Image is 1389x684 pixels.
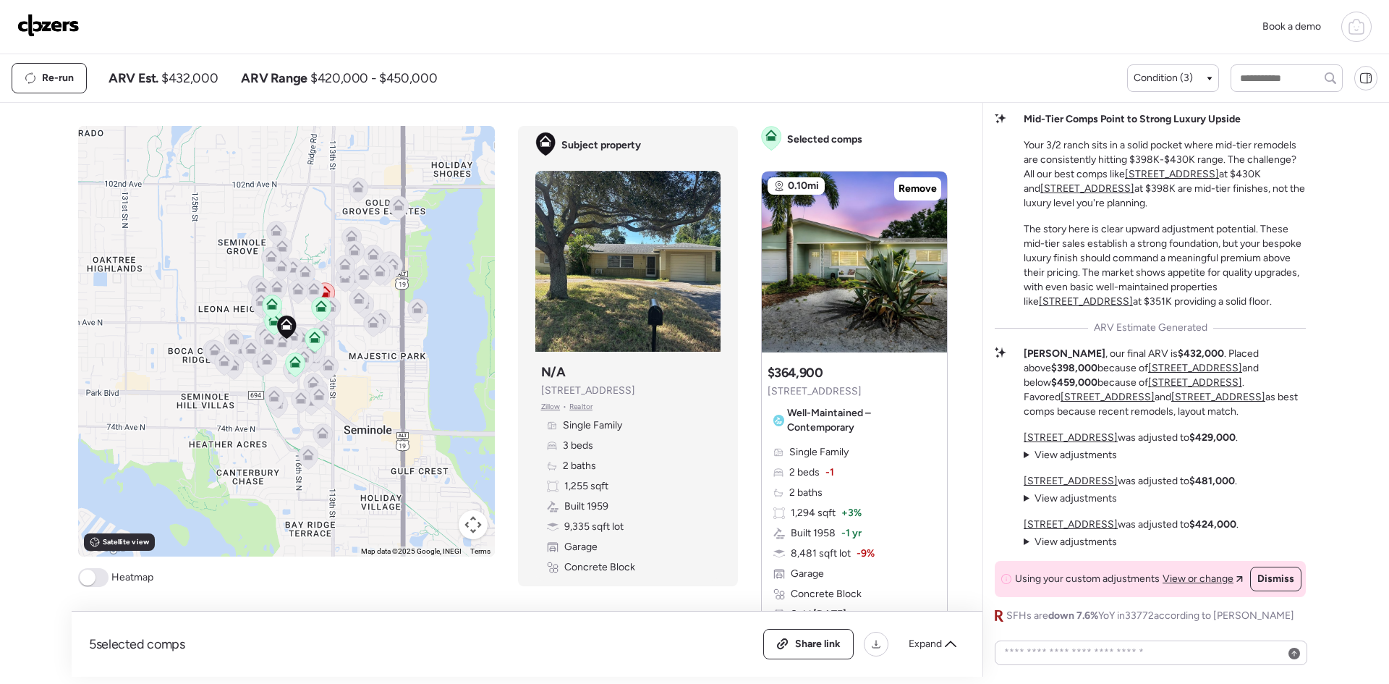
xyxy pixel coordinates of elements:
[361,547,462,555] span: Map data ©2025 Google, INEGI
[791,607,846,622] span: Sold
[564,540,598,554] span: Garage
[541,384,635,398] span: [STREET_ADDRESS]
[569,401,592,413] span: Realtor
[1035,492,1117,504] span: View adjustments
[82,538,129,557] a: Open this area in Google Maps (opens a new window)
[1024,222,1306,309] p: The story here is clear upward adjustment potential. These mid-tier sales establish a strong foun...
[1134,71,1193,85] span: Condition (3)
[768,364,823,381] h3: $364,900
[1061,391,1155,403] a: [STREET_ADDRESS]
[1048,609,1098,622] span: down 7.6%
[795,637,841,651] span: Share link
[563,401,566,413] span: •
[1163,572,1233,586] span: View or change
[1024,474,1237,489] p: was adjusted to .
[1125,168,1219,180] a: [STREET_ADDRESS]
[1024,518,1118,531] a: [STREET_ADDRESS]
[1024,347,1306,419] p: , our final ARV is . Placed above because of and below because of . Favored and as best comps bec...
[561,138,641,153] span: Subject property
[789,486,823,500] span: 2 baths
[791,506,836,520] span: 1,294 sqft
[310,69,437,87] span: $420,000 - $450,000
[1039,295,1133,308] a: [STREET_ADDRESS]
[1024,491,1117,506] summary: View adjustments
[82,538,129,557] img: Google
[1051,362,1097,374] strong: $398,000
[811,608,846,620] span: [DATE]
[241,69,307,87] span: ARV Range
[541,363,566,381] h3: N/A
[161,69,218,87] span: $432,000
[791,567,824,581] span: Garage
[791,546,851,561] span: 8,481 sqft lot
[789,445,849,460] span: Single Family
[1051,376,1097,389] strong: $459,000
[1262,20,1321,33] span: Book a demo
[1015,572,1160,586] span: Using your custom adjustments
[109,69,158,87] span: ARV Est.
[1024,448,1117,463] summary: View adjustments
[791,526,836,541] span: Built 1958
[1024,431,1238,445] p: was adjusted to .
[563,418,622,433] span: Single Family
[1094,321,1207,335] span: ARV Estimate Generated
[787,132,862,147] span: Selected comps
[768,384,862,399] span: [STREET_ADDRESS]
[857,546,875,561] span: -9%
[42,71,74,85] span: Re-run
[788,179,819,193] span: 0.10mi
[1178,347,1224,360] strong: $432,000
[564,560,635,575] span: Concrete Block
[1024,347,1105,360] strong: [PERSON_NAME]
[1163,572,1243,586] a: View or change
[1006,609,1294,623] span: SFHs are YoY in 33772 according to [PERSON_NAME]
[563,439,593,453] span: 3 beds
[17,14,80,37] img: Logo
[89,636,185,653] span: 5 selected comps
[1024,535,1117,549] summary: View adjustments
[541,401,561,413] span: Zillow
[111,570,153,585] span: Heatmap
[909,637,942,651] span: Expand
[459,510,488,539] button: Map camera controls
[1024,138,1306,211] p: Your 3/2 ranch sits in a solid pocket where mid-tier remodels are consistently hitting $398K-$430...
[841,506,862,520] span: + 3%
[470,547,490,555] a: Terms (opens in new tab)
[1257,572,1294,586] span: Dismiss
[841,526,862,541] span: -1 yr
[564,520,624,534] span: 9,335 sqft lot
[791,587,862,601] span: Concrete Block
[1024,431,1118,444] a: [STREET_ADDRESS]
[825,465,834,480] span: -1
[789,465,820,480] span: 2 beds
[103,536,149,548] span: Satellite view
[563,459,596,473] span: 2 baths
[1189,475,1235,487] strong: $481,000
[1040,182,1134,195] a: [STREET_ADDRESS]
[1148,376,1242,389] a: [STREET_ADDRESS]
[564,499,608,514] span: Built 1959
[1171,391,1265,403] a: [STREET_ADDRESS]
[1148,362,1242,374] a: [STREET_ADDRESS]
[1024,475,1118,487] a: [STREET_ADDRESS]
[787,406,935,435] span: Well-Maintained – Contemporary
[564,479,608,494] span: 1,255 sqft
[899,182,937,196] span: Remove
[1189,431,1236,444] strong: $429,000
[1024,113,1241,125] strong: Mid-Tier Comps Point to Strong Luxury Upside
[1035,449,1117,461] span: View adjustments
[1035,536,1117,548] span: View adjustments
[1024,518,1239,532] p: was adjusted to .
[1189,518,1236,531] strong: $424,000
